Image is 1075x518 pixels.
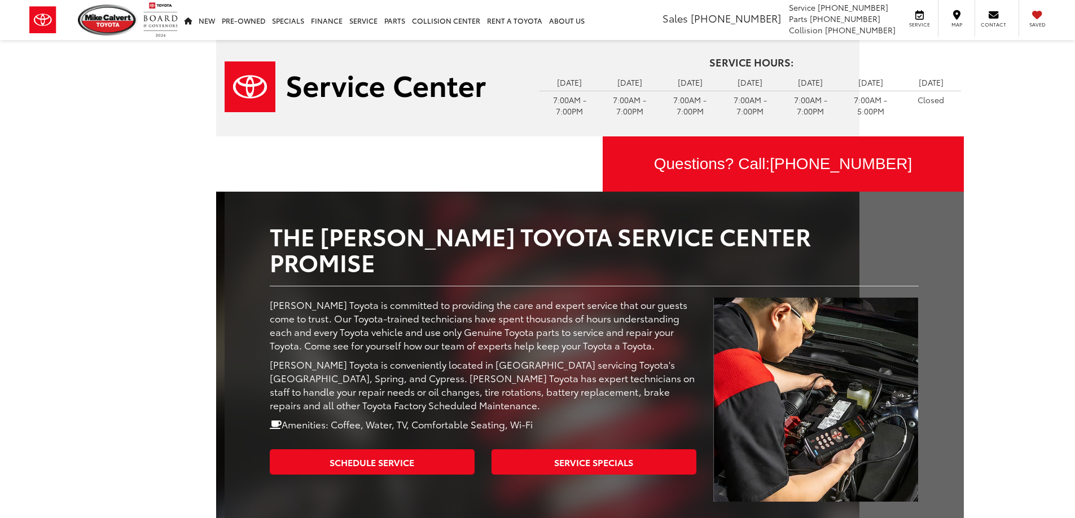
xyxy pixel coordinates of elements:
td: 7:00AM - 7:00PM [660,91,720,119]
td: 7:00AM - 7:00PM [539,91,600,119]
span: Service [907,21,932,28]
td: [DATE] [780,74,841,91]
img: Service Center | Mike Calvert Toyota in Houston TX [713,298,918,502]
span: [PHONE_NUMBER] [818,2,888,13]
img: Service Center | Mike Calvert Toyota in Houston TX [225,61,486,112]
a: Service Center | Mike Calvert Toyota in Houston TX [225,61,523,112]
span: Parts [789,13,808,24]
a: Service Specials [492,449,696,475]
td: 7:00AM - 5:00PM [841,91,901,119]
a: Questions? Call:[PHONE_NUMBER] [603,136,964,192]
td: [DATE] [720,74,780,91]
h2: The [PERSON_NAME] Toyota Service Center Promise [270,223,919,275]
p: Amenities: Coffee, Water, TV, Comfortable Seating, Wi-Fi [270,417,697,431]
td: [DATE] [539,74,600,91]
td: [DATE] [600,74,660,91]
td: Closed [901,91,961,108]
span: [PHONE_NUMBER] [691,11,781,25]
a: Schedule Service [270,449,475,475]
span: Map [944,21,969,28]
span: Sales [662,11,688,25]
td: [DATE] [841,74,901,91]
div: Questions? Call: [603,136,964,192]
td: [DATE] [901,74,961,91]
span: Saved [1025,21,1050,28]
h4: Service Hours: [539,57,964,68]
p: [PERSON_NAME] Toyota is committed to providing the care and expert service that our guests come t... [270,298,697,352]
span: [PHONE_NUMBER] [810,13,880,24]
img: Mike Calvert Toyota [78,5,138,36]
p: [PERSON_NAME] Toyota is conveniently located in [GEOGRAPHIC_DATA] servicing Toyota's [GEOGRAPHIC_... [270,357,697,411]
span: Contact [981,21,1006,28]
td: 7:00AM - 7:00PM [720,91,780,119]
span: Service [789,2,815,13]
span: [PHONE_NUMBER] [825,24,896,36]
td: 7:00AM - 7:00PM [600,91,660,119]
td: 7:00AM - 7:00PM [780,91,841,119]
span: Collision [789,24,823,36]
td: [DATE] [660,74,720,91]
span: [PHONE_NUMBER] [770,155,912,172]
